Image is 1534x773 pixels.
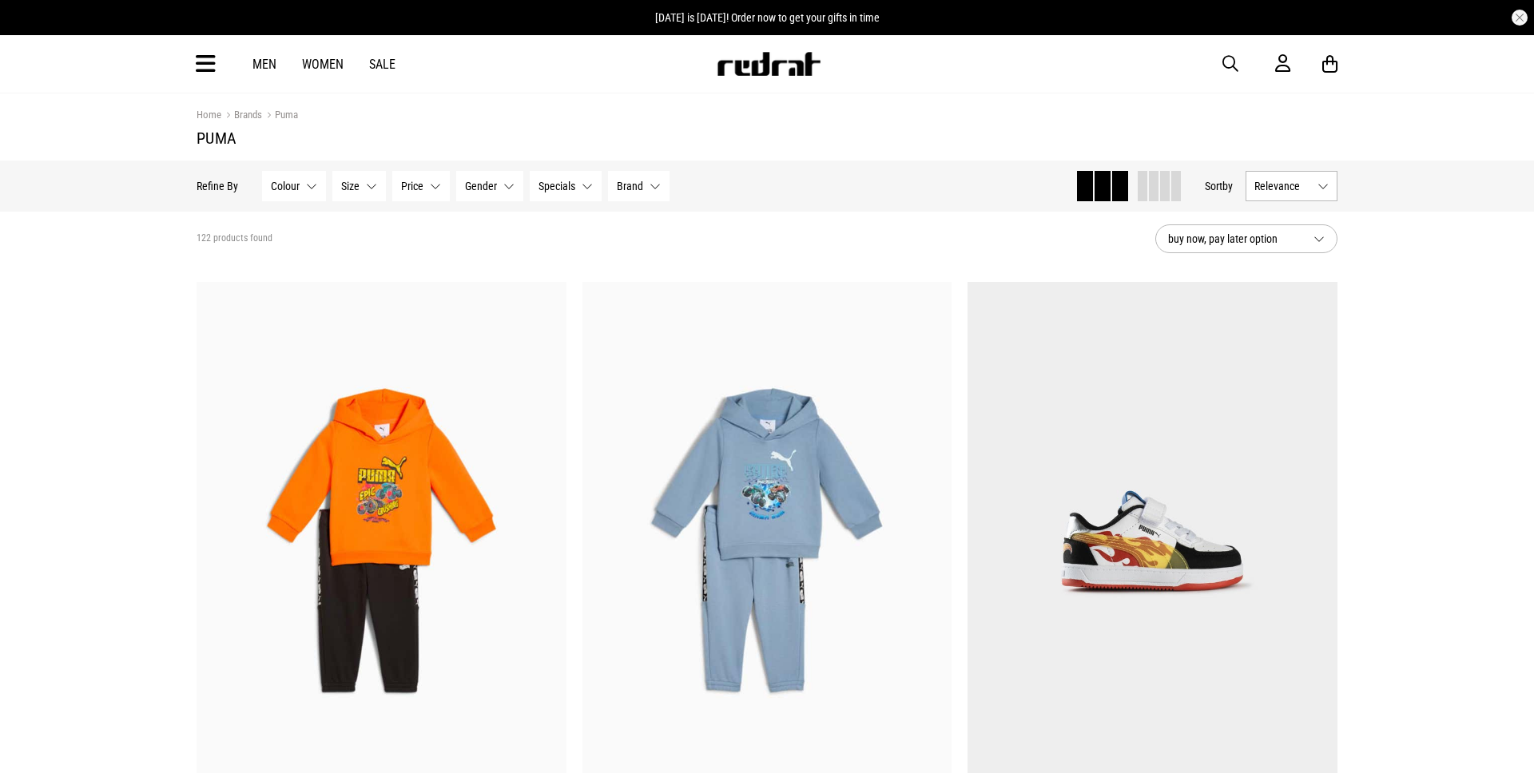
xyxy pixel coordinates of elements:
button: buy now, pay later option [1155,224,1337,253]
span: Colour [271,180,300,192]
span: Specials [538,180,575,192]
span: 122 products found [197,232,272,245]
button: Price [392,171,450,201]
a: Men [252,57,276,72]
h1: Puma [197,129,1337,148]
a: Puma [262,109,298,124]
span: Relevance [1254,180,1311,192]
a: Brands [221,109,262,124]
span: [DATE] is [DATE]! Order now to get your gifts in time [655,11,880,24]
img: Redrat logo [716,52,821,76]
a: Women [302,57,344,72]
a: Home [197,109,221,121]
button: Size [332,171,386,201]
button: Brand [608,171,670,201]
span: Size [341,180,360,192]
button: Gender [456,171,523,201]
a: Sale [369,57,395,72]
span: by [1222,180,1233,192]
button: Specials [530,171,602,201]
button: Colour [262,171,326,201]
span: Price [401,180,423,192]
span: buy now, pay later option [1168,229,1301,248]
span: Gender [465,180,497,192]
p: Refine By [197,180,238,192]
button: Sortby [1205,176,1233,196]
span: Brand [617,180,643,192]
button: Relevance [1246,171,1337,201]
